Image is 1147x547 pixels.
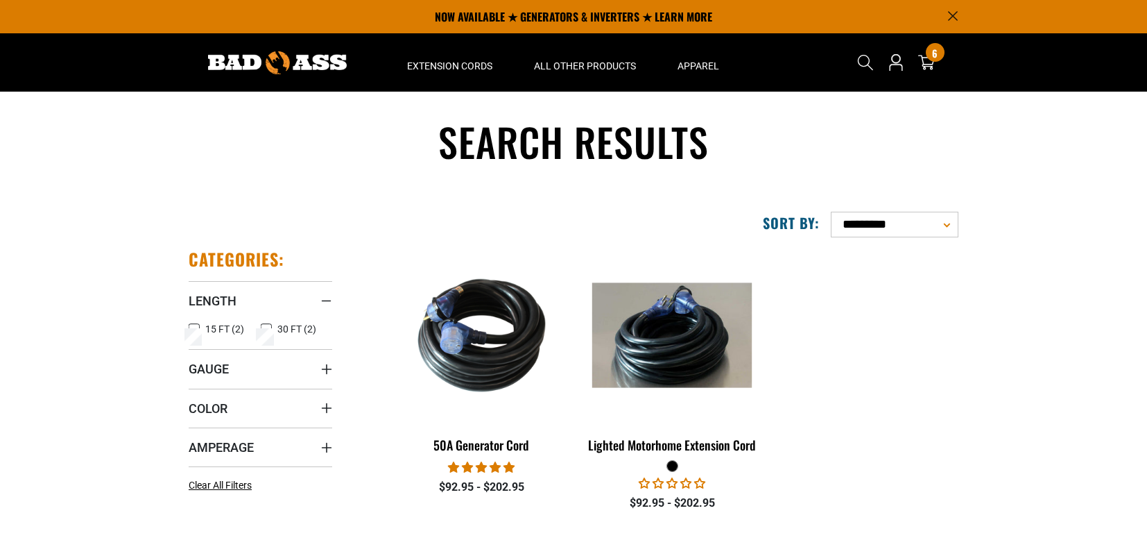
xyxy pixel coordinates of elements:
a: 50A Generator Cord [397,249,567,460]
span: Extension Cords [407,60,492,72]
span: Length [189,293,236,309]
span: Apparel [678,60,719,72]
div: $92.95 - $202.95 [587,495,757,512]
summary: Amperage [189,428,332,466]
span: Amperage [189,439,254,455]
summary: Search [854,51,877,74]
summary: Apparel [657,33,740,92]
div: Lighted Motorhome Extension Cord [587,439,757,451]
img: black [585,283,759,387]
span: 6 [932,48,938,58]
div: $92.95 - $202.95 [397,479,567,496]
img: Bad Ass Extension Cords [208,51,347,74]
a: Clear All Filters [189,478,257,493]
summary: All Other Products [513,33,657,92]
label: Sort by: [763,214,820,232]
a: black Lighted Motorhome Extension Cord [587,249,757,460]
span: Clear All Filters [189,480,252,491]
summary: Length [189,281,332,320]
div: 50A Generator Cord [397,439,567,451]
h1: Search results [189,117,958,167]
span: Color [189,401,227,416]
span: 15 FT (2) [205,324,244,334]
span: All Other Products [534,60,636,72]
span: Gauge [189,361,229,377]
summary: Gauge [189,349,332,388]
h2: Categories: [189,249,284,270]
summary: Extension Cords [386,33,513,92]
span: 5.00 stars [448,461,515,474]
span: 0.00 stars [639,477,705,490]
span: 30 FT (2) [277,324,316,334]
summary: Color [189,389,332,428]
